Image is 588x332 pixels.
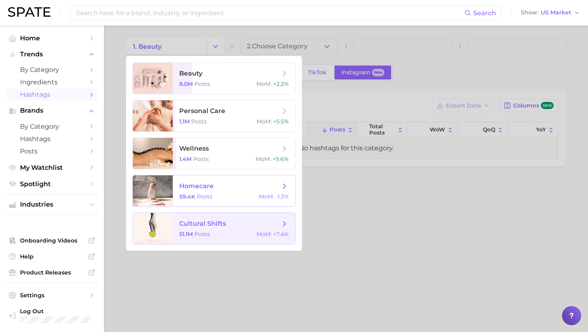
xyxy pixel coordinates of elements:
a: Posts [6,145,98,157]
a: Ingredients [6,76,98,88]
span: +2.2% [273,80,289,87]
a: Product Releases [6,266,98,278]
span: Posts [194,80,210,87]
a: Home [6,32,98,44]
span: Posts [194,231,210,238]
span: by Category [20,123,84,130]
span: 1.4m [179,155,192,163]
a: Log out. Currently logged in with e-mail bdobbins@ambi.com. [6,305,98,326]
span: MoM : [256,80,272,87]
span: Home [20,34,84,42]
a: Settings [6,289,98,301]
span: +7.4% [273,231,289,238]
span: 59.4k [179,193,195,200]
a: by Category [6,120,98,133]
span: Posts [20,147,84,155]
img: SPATE [8,7,50,17]
span: Industries [20,201,84,208]
a: Spotlight [6,178,98,190]
button: ShowUS Market [519,8,582,18]
ul: Change Category [126,56,302,251]
span: Show [521,10,538,15]
a: Hashtags [6,133,98,145]
span: MoM : [259,193,274,200]
span: Posts [197,193,212,200]
span: homecare [179,182,214,190]
span: Search [473,9,496,17]
span: +5.5% [273,118,289,125]
a: by Category [6,64,98,76]
span: MoM : [256,118,272,125]
span: Help [20,253,84,260]
span: personal care [179,107,225,115]
span: Ingredients [20,78,84,86]
span: Hashtags [20,135,84,143]
span: 8.0m [179,80,193,87]
span: Hashtags [20,91,84,98]
span: MoM : [256,231,272,238]
span: MoM : [256,155,271,163]
span: 1.1m [179,118,190,125]
span: -1.3% [276,193,289,200]
span: Settings [20,292,84,299]
a: Help [6,250,98,262]
input: Search here for a brand, industry, or ingredient [75,6,464,20]
span: cultural shifts [179,220,226,227]
span: Posts [193,155,209,163]
span: US Market [541,10,571,15]
span: beauty [179,70,202,77]
a: Hashtags [6,88,98,101]
button: Trends [6,48,98,60]
span: Log Out [20,308,91,315]
span: Trends [20,51,84,58]
button: Industries [6,199,98,211]
a: My Watchlist [6,161,98,174]
span: 51.1m [179,231,193,238]
span: My Watchlist [20,164,84,171]
span: Brands [20,107,84,114]
span: Spotlight [20,180,84,188]
span: Onboarding Videos [20,237,84,244]
span: Product Releases [20,269,84,276]
span: wellness [179,145,209,152]
span: by Category [20,66,84,74]
button: Brands [6,105,98,117]
span: +9.6% [272,155,289,163]
span: Posts [191,118,207,125]
a: Onboarding Videos [6,235,98,247]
